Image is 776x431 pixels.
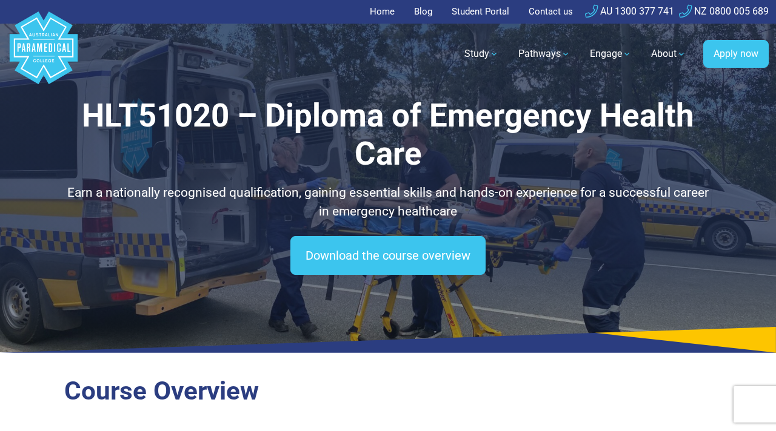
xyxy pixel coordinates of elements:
a: About [644,37,694,71]
a: Pathways [511,37,578,71]
p: Earn a nationally recognised qualification, gaining essential skills and hands-on experience for ... [64,183,712,222]
a: AU 1300 377 741 [585,5,674,17]
a: Study [457,37,506,71]
a: Download the course overview [290,236,486,275]
h2: Course Overview [64,376,712,407]
a: NZ 0800 005 689 [679,5,769,17]
a: Australian Paramedical College [7,24,80,85]
a: Engage [583,37,639,71]
a: Apply now [703,40,769,68]
h1: HLT51020 – Diploma of Emergency Health Care [64,97,712,174]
